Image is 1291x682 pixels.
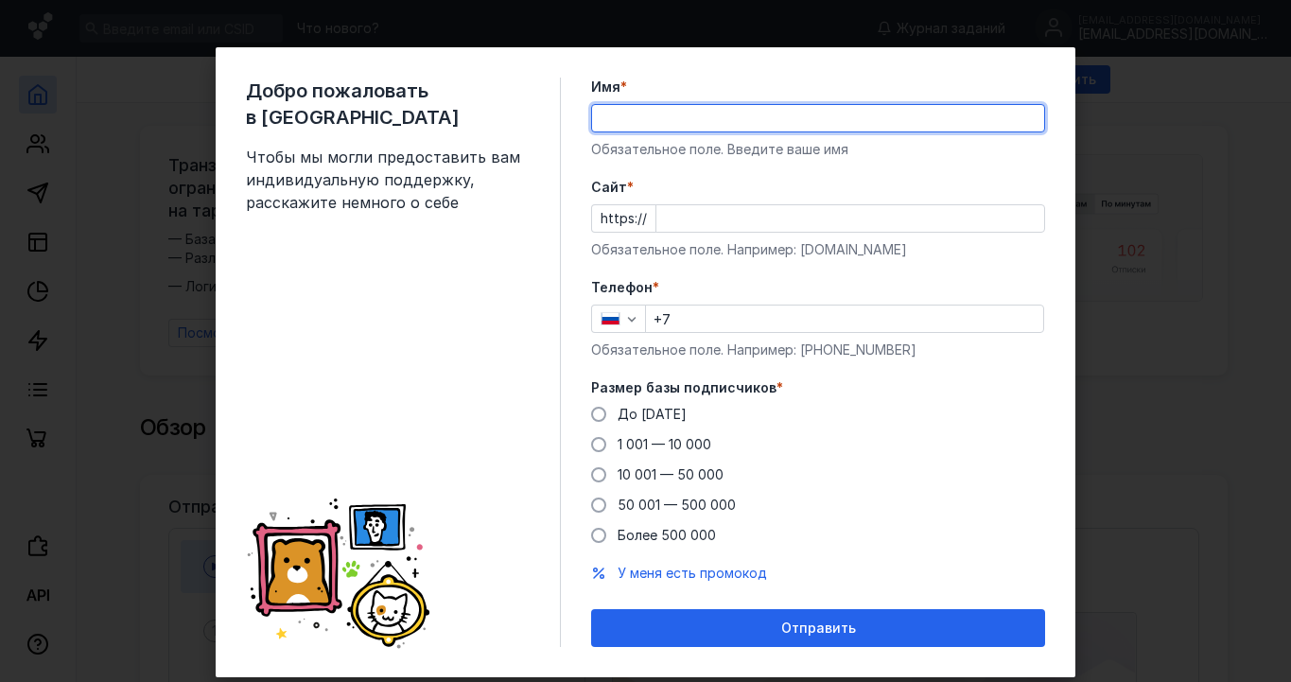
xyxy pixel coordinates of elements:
span: У меня есть промокод [618,565,767,581]
button: У меня есть промокод [618,564,767,583]
div: Обязательное поле. Например: [PHONE_NUMBER] [591,341,1045,359]
span: Отправить [781,621,856,637]
span: 1 001 — 10 000 [618,436,711,452]
div: Обязательное поле. Введите ваше имя [591,140,1045,159]
div: Обязательное поле. Например: [DOMAIN_NAME] [591,240,1045,259]
span: Чтобы мы могли предоставить вам индивидуальную поддержку, расскажите немного о себе [246,146,530,214]
span: 10 001 — 50 000 [618,466,724,482]
span: Cайт [591,178,627,197]
button: Отправить [591,609,1045,647]
span: Добро пожаловать в [GEOGRAPHIC_DATA] [246,78,530,131]
span: 50 001 — 500 000 [618,497,736,513]
span: Более 500 000 [618,527,716,543]
span: Имя [591,78,620,96]
span: Телефон [591,278,653,297]
span: До [DATE] [618,406,687,422]
span: Размер базы подписчиков [591,378,776,397]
